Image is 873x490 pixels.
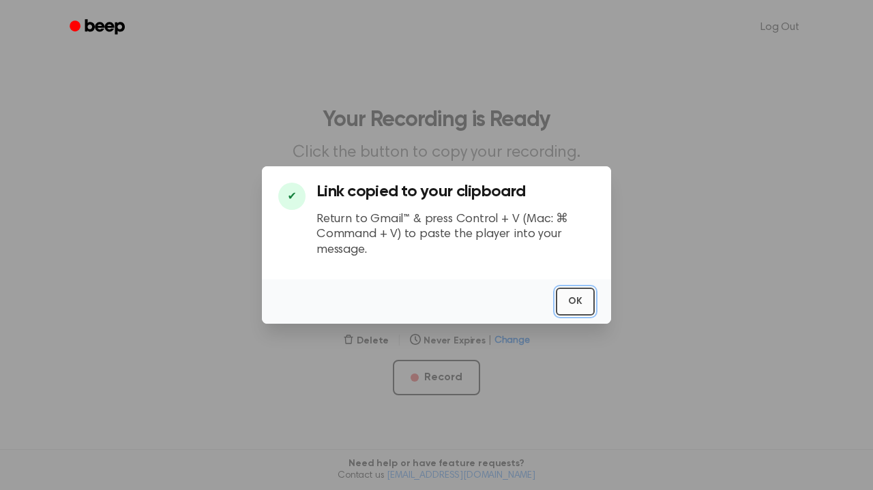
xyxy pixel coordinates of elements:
div: ✔ [278,183,306,210]
h3: Link copied to your clipboard [316,183,595,201]
p: Return to Gmail™ & press Control + V (Mac: ⌘ Command + V) to paste the player into your message. [316,212,595,258]
a: Log Out [747,11,813,44]
a: Beep [60,14,137,41]
button: OK [556,288,595,316]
